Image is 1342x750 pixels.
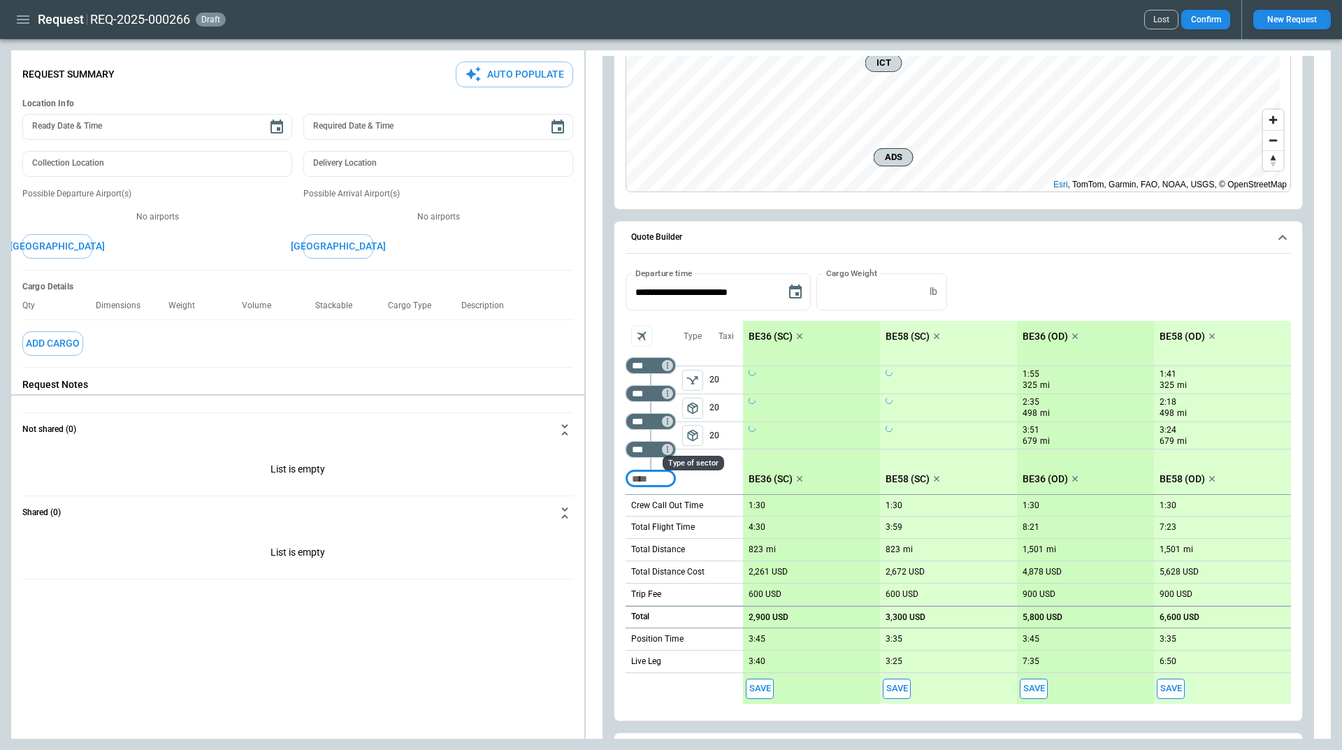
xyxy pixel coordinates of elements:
p: 20 [709,366,743,394]
button: left aligned [682,398,703,419]
p: 2:18 [1160,397,1176,408]
span: Type of sector [682,398,703,419]
p: 900 USD [1023,589,1055,600]
p: mi [903,544,913,556]
div: Too short [626,470,676,487]
h6: Total [631,612,649,621]
button: Confirm [1181,10,1230,29]
p: 5,800 USD [1023,612,1062,623]
p: 1,501 [1160,545,1181,555]
p: Possible Departure Airport(s) [22,188,292,200]
p: 1:41 [1160,369,1176,380]
p: Qty [22,301,46,311]
div: Not shared (0) [22,447,573,496]
p: Dimensions [96,301,152,311]
p: 498 [1160,408,1174,419]
p: 900 USD [1160,589,1192,600]
p: Request Summary [22,68,115,80]
button: Zoom out [1263,130,1283,150]
p: BE58 (SC) [886,473,930,485]
p: 679 [1160,435,1174,447]
span: draft [199,15,223,24]
p: 20 [709,394,743,421]
p: 679 [1023,435,1037,447]
p: mi [1177,380,1187,391]
span: package_2 [686,401,700,415]
p: Live Leg [631,656,661,668]
p: 3,300 USD [886,612,925,623]
p: 4:30 [749,522,765,533]
p: 3:59 [886,522,902,533]
button: Choose date [263,113,291,141]
h2: REQ-2025-000266 [90,11,190,28]
a: Esri [1053,180,1068,189]
span: Save this aircraft quote and copy details to clipboard [883,679,911,699]
p: Type [684,331,702,342]
p: 2,672 USD [886,567,925,577]
p: No airports [22,211,292,223]
button: [GEOGRAPHIC_DATA] [303,234,373,259]
p: 3:35 [886,634,902,644]
p: mi [1183,544,1193,556]
button: Reset bearing to north [1263,150,1283,171]
div: Type of sector [663,456,724,470]
button: Save [883,679,911,699]
p: 4,878 USD [1023,567,1062,577]
span: Type of sector [682,425,703,446]
p: 3:35 [1160,634,1176,644]
p: Volume [242,301,282,311]
p: 498 [1023,408,1037,419]
label: Departure time [635,267,693,279]
p: BE58 (SC) [886,331,930,342]
p: 325 [1160,380,1174,391]
p: BE36 (SC) [749,473,793,485]
p: BE58 (OD) [1160,473,1205,485]
p: Trip Fee [631,589,661,600]
p: Request Notes [22,379,573,391]
button: Save [1020,679,1048,699]
span: Save this aircraft quote and copy details to clipboard [746,679,774,699]
p: mi [766,544,776,556]
p: List is empty [22,447,573,496]
h6: Quote Builder [631,233,682,242]
p: mi [1046,544,1056,556]
p: 823 [886,545,900,555]
span: ADS [880,150,907,164]
p: Stackable [315,301,363,311]
p: 3:45 [1023,634,1039,644]
span: Type of sector [682,370,703,391]
button: Save [1157,679,1185,699]
p: mi [1177,408,1187,419]
p: Possible Arrival Airport(s) [303,188,573,200]
p: 2,261 USD [749,567,788,577]
button: Add Cargo [22,331,83,356]
button: Zoom in [1263,110,1283,130]
div: Not found [626,385,676,402]
p: List is empty [22,530,573,579]
p: 3:51 [1023,425,1039,435]
label: Cargo Weight [826,267,877,279]
p: 1:55 [1023,369,1039,380]
span: ICT [872,56,896,70]
div: Not found [626,357,676,374]
p: BE58 (OD) [1160,331,1205,342]
p: 7:35 [1023,656,1039,667]
h6: Cargo Details [22,282,573,292]
p: BE36 (SC) [749,331,793,342]
p: 6,600 USD [1160,612,1199,623]
button: left aligned [682,425,703,446]
p: 1,501 [1023,545,1044,555]
div: scrollable content [743,321,1291,704]
p: mi [1177,435,1187,447]
p: 2:35 [1023,397,1039,408]
div: , TomTom, Garmin, FAO, NOAA, USGS, © OpenStreetMap [1053,178,1287,192]
p: Total Distance Cost [631,566,705,578]
div: Not found [626,413,676,430]
p: Cargo Type [388,301,442,311]
p: 1:30 [1023,500,1039,511]
h6: Location Info [22,99,573,109]
p: mi [1040,408,1050,419]
button: Choose date, selected date is Sep 3, 2025 [781,278,809,306]
h1: Request [38,11,84,28]
p: 6:50 [1160,656,1176,667]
